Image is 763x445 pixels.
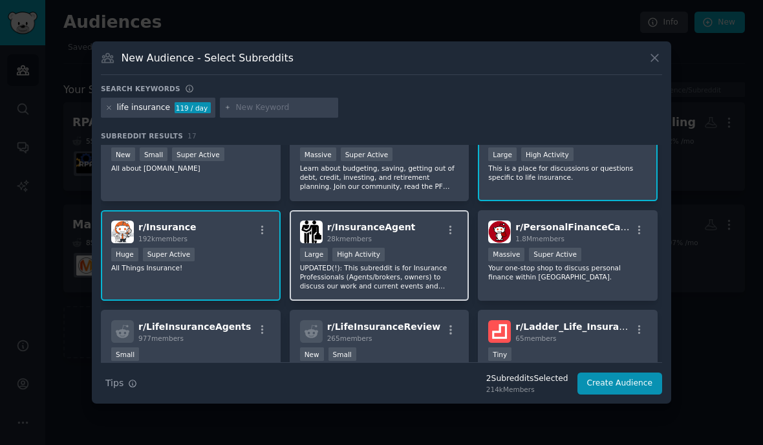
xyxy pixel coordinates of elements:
div: High Activity [521,147,574,161]
h3: Search keywords [101,84,180,93]
span: 65 members [515,334,556,342]
button: Create Audience [577,373,663,395]
div: Large [300,248,328,261]
span: r/ InsuranceAgent [327,222,416,232]
div: Super Active [341,147,393,161]
p: Learn about budgeting, saving, getting out of debt, credit, investing, and retirement planning. J... [300,164,459,191]
div: New [111,147,135,161]
div: 2 Subreddit s Selected [486,373,568,385]
div: life insurance [117,102,170,114]
img: InsuranceAgent [300,221,323,243]
span: 265 members [327,334,372,342]
p: This is a place for discussions or questions specific to life insurance. [488,164,647,182]
img: Ladder_Life_Insurance [488,320,511,343]
span: Tips [105,376,124,390]
div: Small [140,147,167,161]
div: Small [111,347,139,361]
div: 214k Members [486,385,568,394]
p: UPDATED(!): This subreddit is for Insurance Professionals (Agents/brokers, owners) to discuss our... [300,263,459,290]
span: r/ Ladder_Life_Insurance [515,321,637,332]
div: Super Active [529,248,581,261]
div: 119 / day [175,102,211,114]
span: r/ PersonalFinanceCanada [515,222,645,232]
div: Small [328,347,356,361]
span: r/ LifeInsuranceReview [327,321,441,332]
div: Huge [111,248,138,261]
img: PersonalFinanceCanada [488,221,511,243]
div: Large [488,147,517,161]
div: Super Active [143,248,195,261]
div: Super Active [172,147,224,161]
div: New [300,347,324,361]
span: r/ LifeInsuranceAgents [138,321,251,332]
p: All about [DOMAIN_NAME] [111,164,270,173]
div: Massive [300,147,336,161]
div: Massive [488,248,524,261]
h3: New Audience - Select Subreddits [122,51,294,65]
span: Subreddit Results [101,131,183,140]
p: All Things Insurance! [111,263,270,272]
span: 28k members [327,235,372,243]
span: r/ Insurance [138,222,197,232]
div: Tiny [488,347,511,361]
span: 192k members [138,235,188,243]
span: 977 members [138,334,184,342]
p: Your one-stop shop to discuss personal finance within [GEOGRAPHIC_DATA]. [488,263,647,281]
input: New Keyword [235,102,334,114]
span: 1.8M members [515,235,564,243]
span: 17 [188,132,197,140]
img: Insurance [111,221,134,243]
button: Tips [101,372,142,395]
div: High Activity [332,248,385,261]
